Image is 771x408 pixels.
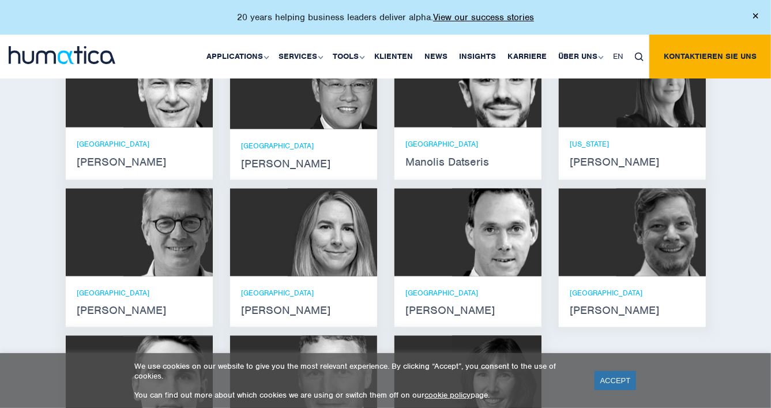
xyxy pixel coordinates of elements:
[123,189,213,276] img: Jan Löning
[242,141,366,151] p: [GEOGRAPHIC_DATA]
[616,40,706,128] img: Melissa Mounce
[419,35,453,78] a: News
[552,35,607,78] a: Über uns
[433,12,534,23] a: View our success stories
[77,288,201,298] p: [GEOGRAPHIC_DATA]
[327,35,368,78] a: Tools
[135,390,580,400] p: You can find out more about which cookies we are using or switch them off on our page.
[616,189,706,276] img: Claudio Limacher
[595,371,637,390] a: ACCEPT
[406,139,530,149] p: [GEOGRAPHIC_DATA]
[279,40,377,129] img: Jen Jee Chan
[288,189,377,276] img: Zoë Fox
[453,35,502,78] a: Insights
[77,139,201,149] p: [GEOGRAPHIC_DATA]
[123,40,213,128] img: Andros Payne
[201,35,273,78] a: Applications
[502,35,552,78] a: Karriere
[406,306,530,316] strong: [PERSON_NAME]
[135,361,580,381] p: We use cookies on our website to give you the most relevant experience. By clicking “Accept”, you...
[570,139,694,149] p: [US_STATE]
[242,159,366,169] strong: [PERSON_NAME]
[570,288,694,298] p: [GEOGRAPHIC_DATA]
[406,158,530,167] strong: Manolis Datseris
[242,288,366,298] p: [GEOGRAPHIC_DATA]
[242,306,366,316] strong: [PERSON_NAME]
[613,51,623,61] span: EN
[635,53,644,61] img: search_icon
[406,288,530,298] p: [GEOGRAPHIC_DATA]
[570,158,694,167] strong: [PERSON_NAME]
[77,306,201,316] strong: [PERSON_NAME]
[77,158,201,167] strong: [PERSON_NAME]
[607,35,629,78] a: EN
[649,35,771,78] a: Kontaktieren Sie uns
[273,35,327,78] a: Services
[9,46,115,64] img: logo
[452,189,541,276] img: Andreas Knobloch
[452,40,541,128] img: Manolis Datseris
[570,306,694,316] strong: [PERSON_NAME]
[237,12,534,23] p: 20 years helping business leaders deliver alpha.
[425,390,471,400] a: cookie policy
[368,35,419,78] a: Klienten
